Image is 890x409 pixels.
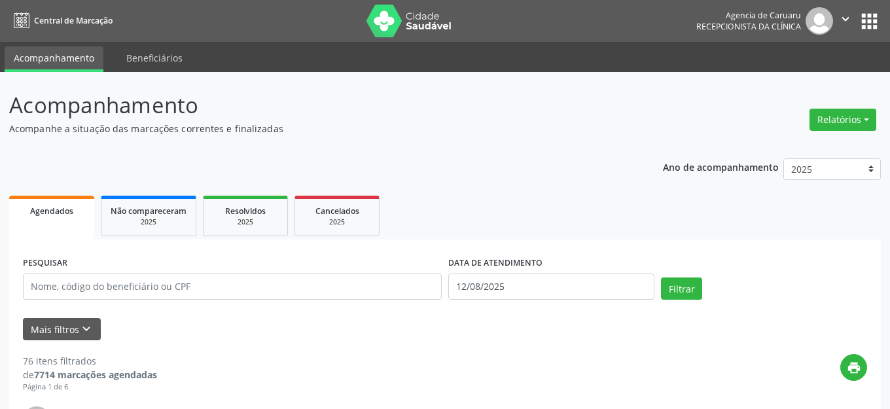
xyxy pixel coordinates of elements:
[858,10,881,33] button: apps
[833,7,858,35] button: 
[23,354,157,368] div: 76 itens filtrados
[448,253,543,274] label: DATA DE ATENDIMENTO
[810,109,876,131] button: Relatórios
[806,7,833,35] img: img
[9,89,619,122] p: Acompanhamento
[9,10,113,31] a: Central de Marcação
[23,274,442,300] input: Nome, código do beneficiário ou CPF
[315,205,359,217] span: Cancelados
[9,122,619,135] p: Acompanhe a situação das marcações correntes e finalizadas
[79,322,94,336] i: keyboard_arrow_down
[23,318,101,341] button: Mais filtroskeyboard_arrow_down
[840,354,867,381] button: print
[23,382,157,393] div: Página 1 de 6
[696,10,801,21] div: Agencia de Caruaru
[34,368,157,381] strong: 7714 marcações agendadas
[847,361,861,375] i: print
[5,46,103,72] a: Acompanhamento
[111,217,187,227] div: 2025
[661,277,702,300] button: Filtrar
[34,15,113,26] span: Central de Marcação
[23,368,157,382] div: de
[30,205,73,217] span: Agendados
[23,253,67,274] label: PESQUISAR
[117,46,192,69] a: Beneficiários
[838,12,853,26] i: 
[225,205,266,217] span: Resolvidos
[696,21,801,32] span: Recepcionista da clínica
[213,217,278,227] div: 2025
[304,217,370,227] div: 2025
[111,205,187,217] span: Não compareceram
[663,158,779,175] p: Ano de acompanhamento
[448,274,654,300] input: Selecione um intervalo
